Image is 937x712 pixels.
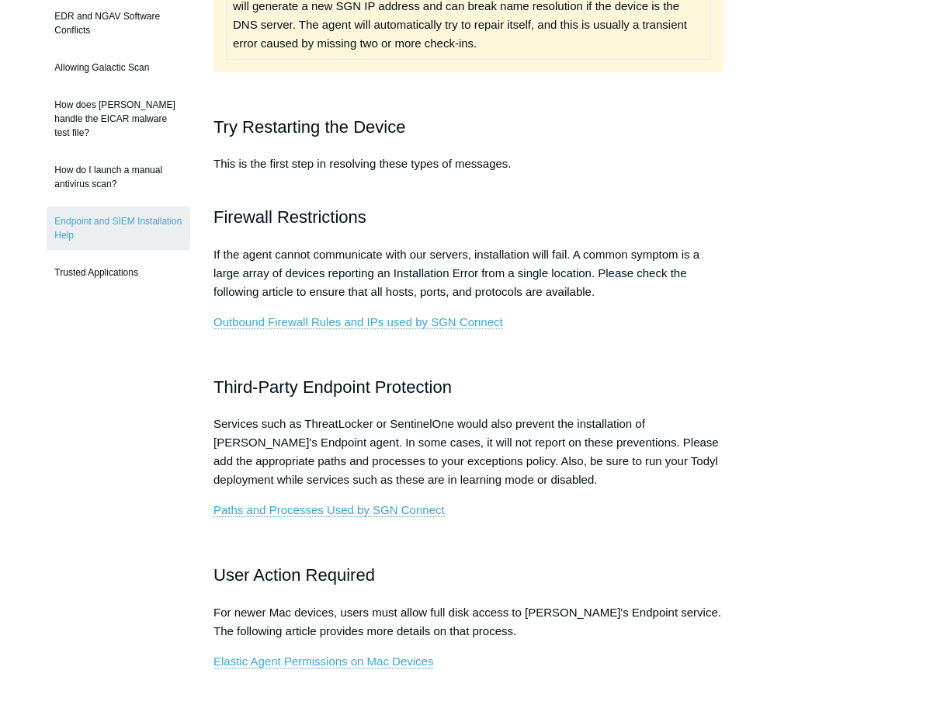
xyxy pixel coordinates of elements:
a: How does [PERSON_NAME] handle the EICAR malware test file? [47,90,190,148]
a: Allowing Galactic Scan [47,53,190,82]
p: Services such as ThreatLocker or SentinelOne would also prevent the installation of [PERSON_NAME]... [213,415,724,489]
a: Elastic Agent Permissions on Mac Devices [213,655,433,669]
p: If the agent cannot communicate with our servers, installation will fail. A common symptom is a l... [213,245,724,301]
h2: Third-Party Endpoint Protection [213,373,724,401]
h2: Try Restarting the Device [213,113,724,141]
h2: User Action Required [213,561,724,589]
a: How do I launch a manual antivirus scan? [47,155,190,199]
a: Trusted Applications [47,258,190,287]
h2: Firewall Restrictions [213,203,724,231]
p: This is the first step in resolving these types of messages. [213,155,724,192]
a: Paths and Processes Used by SGN Connect [213,503,445,517]
a: Endpoint and SIEM Installation Help [47,207,190,250]
p: For newer Mac devices, users must allow full disk access to [PERSON_NAME]'s Endpoint service. The... [213,603,724,641]
a: EDR and NGAV Software Conflicts [47,2,190,45]
a: Outbound Firewall Rules and IPs used by SGN Connect [213,315,503,329]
